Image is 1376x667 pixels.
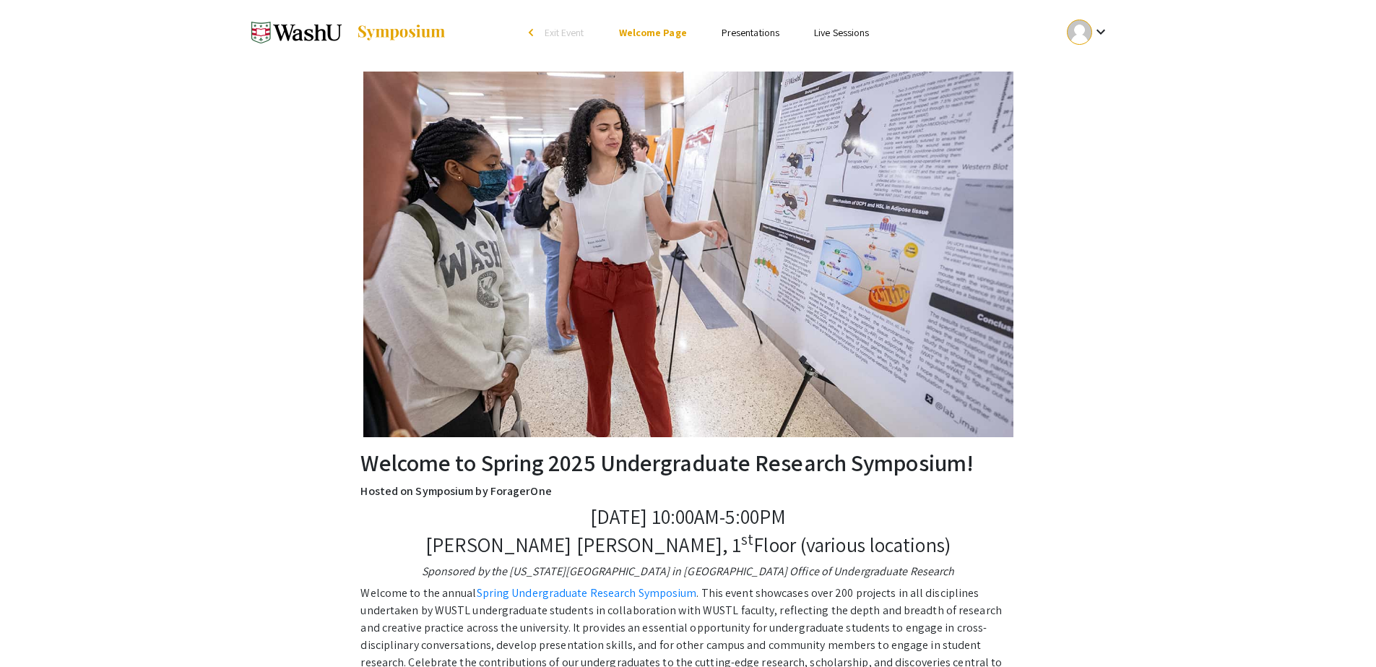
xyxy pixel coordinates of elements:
a: Welcome Page [619,26,687,39]
sup: st [741,530,753,549]
em: Sponsored by the [US_STATE][GEOGRAPHIC_DATA] in [GEOGRAPHIC_DATA] Office of Undergraduate Research [422,564,955,579]
p: [PERSON_NAME] [PERSON_NAME], 1 Floor (various locations) [360,533,1015,557]
span: Exit Event [545,26,584,39]
img: Spring 2025 Undergraduate Research Symposium [363,72,1013,437]
mat-icon: Expand account dropdown [1092,23,1109,40]
a: Presentations [722,26,779,39]
p: Hosted on Symposium by ForagerOne [360,483,1015,500]
a: Spring Undergraduate Research Symposium [477,585,697,601]
a: Live Sessions [814,26,869,39]
img: Spring 2025 Undergraduate Research Symposium [251,14,342,51]
p: [DATE] 10:00AM-5:00PM [360,504,1015,529]
img: Symposium by ForagerOne [356,24,446,41]
button: Expand account dropdown [1052,16,1125,48]
h2: Welcome to Spring 2025 Undergraduate Research Symposium! [360,449,1015,476]
div: arrow_back_ios [529,28,537,37]
a: Spring 2025 Undergraduate Research Symposium [251,14,446,51]
iframe: Chat [11,602,61,656]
